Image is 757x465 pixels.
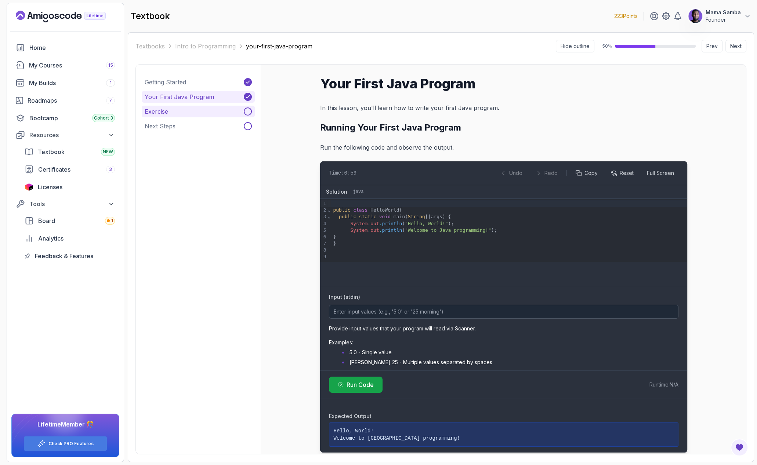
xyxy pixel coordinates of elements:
[725,40,746,52] button: Next
[131,10,170,22] h2: textbook
[382,221,402,226] span: println
[11,58,119,73] a: courses
[688,9,702,23] img: user profile image
[329,377,383,393] button: Run Code
[246,42,312,51] span: your-first-java-program
[326,188,347,195] span: Solution
[20,144,119,159] a: textbook
[94,115,113,121] span: Cohort 3
[108,62,113,68] span: 15
[451,221,454,226] span: ;
[20,162,119,177] a: certificates
[408,214,425,219] span: String
[647,169,674,177] span: Full Screen
[329,339,678,346] p: Examples:
[11,128,119,142] button: Resources
[20,249,119,263] a: feedback
[111,218,113,224] span: 1
[320,247,327,253] div: 8
[16,11,123,22] a: Landing page
[556,40,594,52] button: Collapse sidebar
[350,221,367,226] span: System
[25,183,33,191] img: jetbrains icon
[38,234,64,243] span: Analytics
[11,197,119,210] button: Tools
[331,234,687,240] div: }
[615,45,696,48] div: progress
[20,231,119,246] a: analytics
[370,221,379,226] span: out
[145,122,175,131] p: Next Steps
[329,422,678,447] div: Hello, World! Welcome to [GEOGRAPHIC_DATA] programming!
[339,214,356,219] span: public
[353,207,367,213] span: class
[29,114,115,122] div: Bootcamp
[20,180,119,194] a: licenses
[379,227,382,233] span: .
[431,214,442,219] span: args
[370,207,399,213] span: HelloWorld
[405,227,491,233] span: "Welcome to Java programming!"
[353,189,364,195] span: java
[35,252,93,260] span: Feedback & Features
[329,169,357,177] div: Time: 0:59
[320,213,327,220] div: 3
[38,183,62,191] span: Licenses
[11,111,119,125] a: bootcamp
[320,234,327,240] div: 6
[496,167,527,179] button: Undo
[38,165,70,174] span: Certificates
[731,439,748,456] button: Open Feedback Button
[688,9,751,23] button: user profile imageMama SambaFounder
[29,78,115,87] div: My Builds
[331,220,687,227] div: ( )
[327,207,331,213] span: Fold line
[110,80,112,86] span: 1
[29,131,115,139] div: Resources
[367,221,370,226] span: .
[145,107,168,116] p: Exercise
[620,169,634,177] span: Reset
[340,359,678,366] li: [PERSON_NAME] 25 - Multiple values separated by spaces
[382,227,402,233] span: println
[614,12,638,20] p: 223 Points
[340,349,678,356] li: 5.0 - Single value
[642,167,678,179] button: Full Screen
[28,96,115,105] div: Roadmaps
[584,169,598,177] span: Copy
[145,78,186,87] p: Getting Started
[333,207,350,213] span: public
[702,40,722,52] button: Prev
[320,122,687,133] h2: Running Your First Java Program
[135,42,165,51] a: Textbooks
[103,149,113,155] span: NEW
[320,253,327,260] div: 9
[11,40,119,55] a: home
[29,61,115,70] div: My Courses
[329,294,360,300] label: Input (stdin)
[394,214,405,219] span: main
[531,167,562,179] button: Redo
[320,200,327,207] div: 1
[367,227,370,233] span: .
[329,325,678,332] p: Provide input values that your program will read via Scanner.
[379,221,382,226] span: .
[649,381,678,388] div: Runtime: N/A
[359,214,376,219] span: static
[706,9,741,16] p: Mama Samba
[142,91,255,103] button: Your First Java Program
[175,42,236,51] a: Intro to Programming
[331,227,687,234] div: ( )
[600,43,612,49] span: 50 %
[29,43,115,52] div: Home
[320,142,687,153] p: Run the following code and observe the output.
[48,441,94,447] a: Check PRO Features
[606,167,638,179] button: Reset
[29,199,115,208] div: Tools
[331,207,687,213] div: {
[38,216,55,225] span: Board
[331,240,687,247] div: }
[347,380,374,389] span: Run Code
[331,213,687,220] div: ( [] ) {
[329,413,678,420] h4: Expected Output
